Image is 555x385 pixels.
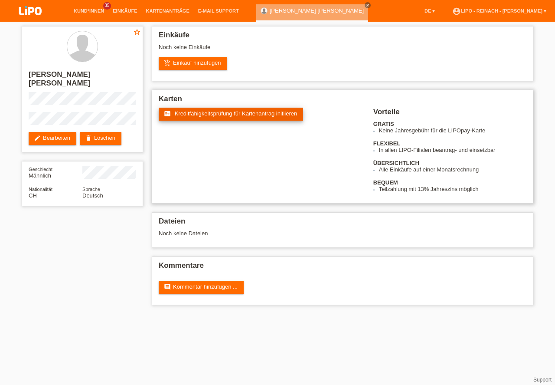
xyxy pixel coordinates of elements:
h2: [PERSON_NAME] [PERSON_NAME] [29,70,136,92]
i: delete [85,135,92,141]
h2: Kommentare [159,261,526,274]
a: add_shopping_cartEinkauf hinzufügen [159,57,227,70]
li: Teilzahlung mit 13% Jahreszins möglich [379,186,526,192]
span: Nationalität [29,187,52,192]
a: deleteLöschen [80,132,121,145]
i: close [366,3,370,7]
b: GRATIS [373,121,394,127]
h2: Einkäufe [159,31,526,44]
h2: Karten [159,95,526,108]
span: 35 [103,2,111,10]
h2: Dateien [159,217,526,230]
b: FLEXIBEL [373,140,401,147]
span: Schweiz [29,192,37,199]
a: Kund*innen [69,8,108,13]
i: account_circle [452,7,461,16]
span: Deutsch [82,192,103,199]
div: Männlich [29,166,82,179]
b: ÜBERSICHTLICH [373,160,419,166]
li: Alle Einkäufe auf einer Monatsrechnung [379,166,526,173]
a: commentKommentar hinzufügen ... [159,281,244,294]
a: E-Mail Support [194,8,243,13]
a: Kartenanträge [142,8,194,13]
li: Keine Jahresgebühr für die LIPOpay-Karte [379,127,526,134]
span: Geschlecht [29,167,52,172]
a: close [365,2,371,8]
span: Kreditfähigkeitsprüfung für Kartenantrag initiieren [175,110,297,117]
span: Sprache [82,187,100,192]
i: comment [164,283,171,290]
h2: Vorteile [373,108,526,121]
a: Einkäufe [108,8,141,13]
i: edit [34,135,41,141]
a: DE ▾ [420,8,439,13]
a: fact_check Kreditfähigkeitsprüfung für Kartenantrag initiieren [159,108,303,121]
a: star_border [133,28,141,37]
div: Noch keine Dateien [159,230,424,237]
li: In allen LIPO-Filialen beantrag- und einsetzbar [379,147,526,153]
b: BEQUEM [373,179,398,186]
a: [PERSON_NAME] [PERSON_NAME] [270,7,364,14]
a: Support [533,377,552,383]
a: LIPO pay [9,18,52,24]
div: Noch keine Einkäufe [159,44,526,57]
i: add_shopping_cart [164,59,171,66]
a: account_circleLIPO - Reinach - [PERSON_NAME] ▾ [448,8,551,13]
a: editBearbeiten [29,132,76,145]
i: star_border [133,28,141,36]
i: fact_check [164,110,171,117]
